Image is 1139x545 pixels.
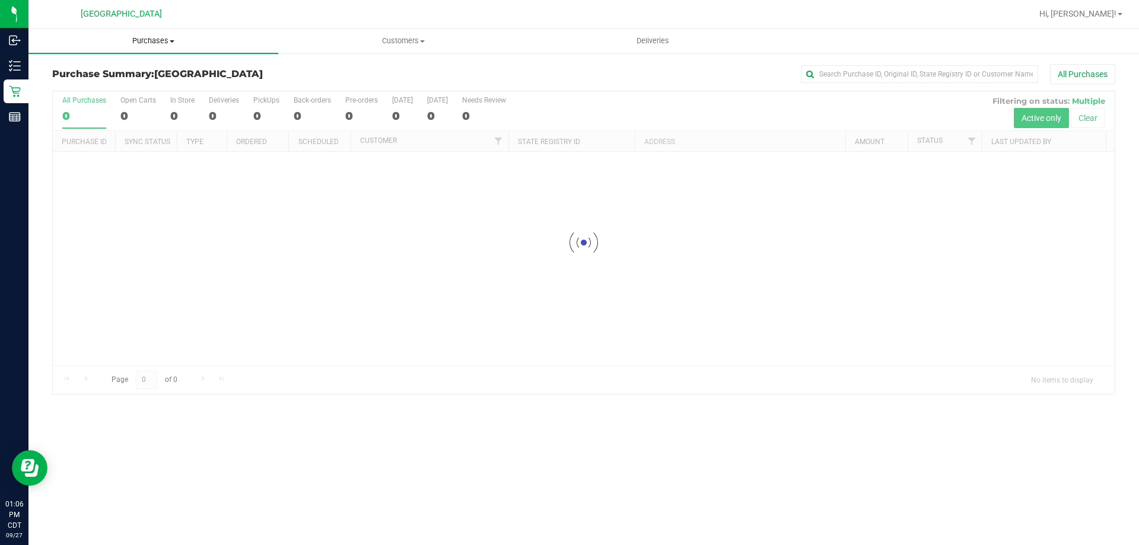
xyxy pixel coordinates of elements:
[279,36,527,46] span: Customers
[621,36,685,46] span: Deliveries
[28,36,278,46] span: Purchases
[9,34,21,46] inline-svg: Inbound
[52,69,406,79] h3: Purchase Summary:
[28,28,278,53] a: Purchases
[801,65,1038,83] input: Search Purchase ID, Original ID, State Registry ID or Customer Name...
[12,450,47,486] iframe: Resource center
[154,68,263,79] span: [GEOGRAPHIC_DATA]
[1050,64,1115,84] button: All Purchases
[1039,9,1116,18] span: Hi, [PERSON_NAME]!
[9,60,21,72] inline-svg: Inventory
[5,499,23,531] p: 01:06 PM CDT
[278,28,528,53] a: Customers
[9,111,21,123] inline-svg: Reports
[9,85,21,97] inline-svg: Retail
[528,28,778,53] a: Deliveries
[81,9,162,19] span: [GEOGRAPHIC_DATA]
[5,531,23,540] p: 09/27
